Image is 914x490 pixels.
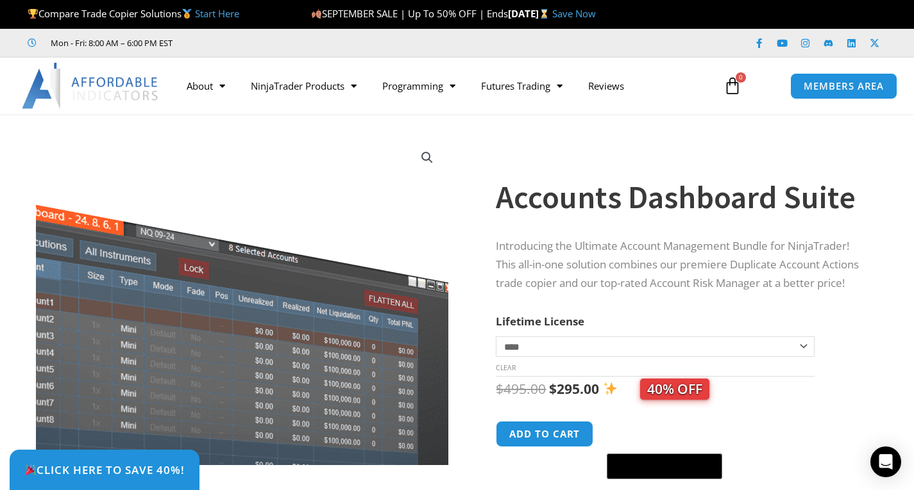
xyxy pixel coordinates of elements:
a: Programming [369,71,468,101]
nav: Menu [174,71,713,101]
span: SEPTEMBER SALE | Up To 50% OFF | Ends [311,7,508,20]
a: Futures Trading [468,71,575,101]
img: ⌛ [539,9,549,19]
iframe: Customer reviews powered by Trustpilot [190,37,383,49]
span: Click Here to save 40%! [24,464,185,475]
a: MEMBERS AREA [790,73,897,99]
img: 🏆 [28,9,38,19]
div: Open Intercom Messenger [870,446,901,477]
a: Reviews [575,71,637,101]
span: 40% OFF [640,379,709,400]
strong: [DATE] [508,7,552,20]
bdi: 295.00 [549,380,599,398]
h1: Accounts Dashboard Suite [496,175,870,220]
img: ✨ [604,382,617,395]
a: Start Here [195,7,239,20]
img: 🥇 [182,9,192,19]
button: Add to cart [496,421,593,447]
span: 0 [736,72,746,83]
a: View full-screen image gallery [416,146,439,169]
img: 🍂 [312,9,321,19]
span: $ [549,380,557,398]
label: Lifetime License [496,314,584,329]
a: NinjaTrader Products [238,71,369,101]
a: 0 [704,67,761,104]
a: Save Now [552,7,596,20]
img: LogoAI | Affordable Indicators – NinjaTrader [22,63,160,109]
span: Compare Trade Copier Solutions [28,7,239,20]
bdi: 495.00 [496,380,546,398]
p: Introducing the Ultimate Account Management Bundle for NinjaTrader! This all-in-one solution comb... [496,237,870,293]
span: $ [496,380,504,398]
a: Clear options [496,363,516,372]
span: MEMBERS AREA [804,81,884,91]
span: Mon - Fri: 8:00 AM – 6:00 PM EST [47,35,173,51]
img: 🎉 [25,464,36,475]
a: About [174,71,238,101]
a: 🎉Click Here to save 40%! [10,450,199,490]
iframe: Secure express checkout frame [604,419,720,450]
